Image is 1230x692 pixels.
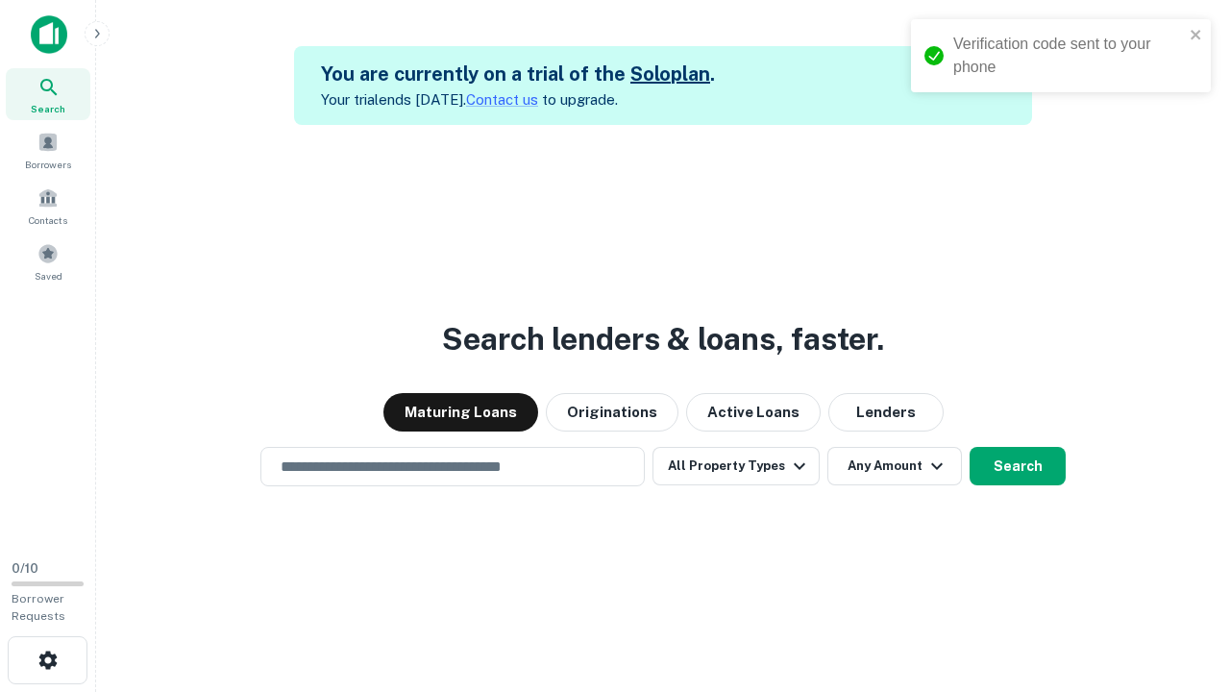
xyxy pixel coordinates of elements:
[6,124,90,176] a: Borrowers
[25,157,71,172] span: Borrowers
[546,393,678,432] button: Originations
[630,62,710,86] a: Soloplan
[29,212,67,228] span: Contacts
[321,60,715,88] h5: You are currently on a trial of the .
[6,68,90,120] a: Search
[828,393,944,432] button: Lenders
[827,447,962,485] button: Any Amount
[31,15,67,54] img: capitalize-icon.png
[466,91,538,108] a: Contact us
[12,592,65,623] span: Borrower Requests
[1190,27,1203,45] button: close
[6,180,90,232] a: Contacts
[321,88,715,111] p: Your trial ends [DATE]. to upgrade.
[12,561,38,576] span: 0 / 10
[383,393,538,432] button: Maturing Loans
[35,268,62,284] span: Saved
[953,33,1184,79] div: Verification code sent to your phone
[442,316,884,362] h3: Search lenders & loans, faster.
[31,101,65,116] span: Search
[6,235,90,287] a: Saved
[686,393,821,432] button: Active Loans
[652,447,820,485] button: All Property Types
[970,447,1066,485] button: Search
[1134,477,1230,569] iframe: Chat Widget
